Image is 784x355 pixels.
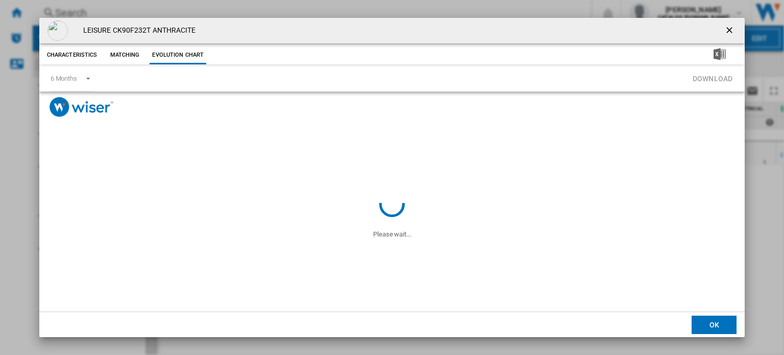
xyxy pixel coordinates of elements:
[724,25,737,37] ng-md-icon: getI18NText('BUTTONS.CLOSE_DIALOG')
[44,46,100,64] button: Characteristics
[78,26,196,36] h4: LEISURE CK90F232T ANTHRACITE
[51,75,77,82] div: 6 Months
[373,230,411,238] ng-transclude: Please wait...
[50,97,113,117] img: logo_wiser_300x94.png
[720,20,741,41] button: getI18NText('BUTTONS.CLOSE_DIALOG')
[690,69,736,88] button: Download
[697,46,742,64] button: Download in Excel
[150,46,206,64] button: Evolution chart
[714,48,726,60] img: excel-24x24.png
[39,18,745,338] md-dialog: Product popup
[102,46,147,64] button: Matching
[47,20,68,41] img: empty.gif
[692,316,737,334] button: OK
